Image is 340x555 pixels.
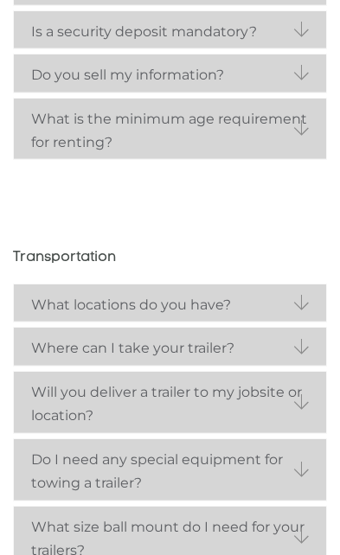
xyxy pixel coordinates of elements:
[14,372,326,433] a: Will you deliver a trailer to my jobsite or location?
[14,439,326,501] a: Do I need any special equipment for towing a trailer?
[31,293,309,316] strong: What locations do you have?
[31,336,309,360] strong: Where can I take your trailer?
[31,380,309,428] strong: Will you deliver a trailer to my jobsite or location?
[31,20,309,43] strong: Is a security deposit mandatory?
[31,107,309,155] strong: What is the minimum age requirement for renting?
[31,448,309,495] strong: Do I need any special equipment for towing a trailer?
[14,99,326,160] a: What is the minimum age requirement for renting?
[13,251,327,266] h3: Transportation
[14,54,326,92] a: Do you sell my information?
[31,63,309,86] strong: Do you sell my information?
[14,328,326,365] a: Where can I take your trailer?
[14,284,326,322] a: What locations do you have?
[14,11,326,48] a: Is a security deposit mandatory?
